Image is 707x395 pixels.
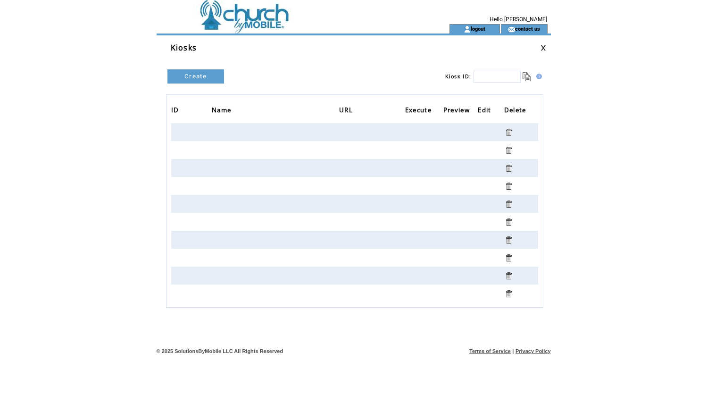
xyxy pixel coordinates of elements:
[504,103,529,119] span: Delete
[469,348,511,354] a: Terms of Service
[339,103,355,119] span: URL
[515,25,540,32] a: contact us
[171,107,182,112] a: ID
[471,25,485,32] a: logout
[504,271,513,280] a: Click to delete
[504,235,513,244] a: Click to delete
[405,103,434,119] span: Execute
[504,128,513,137] a: Click to delete
[445,73,472,80] span: Kiosk ID:
[504,253,513,262] a: Click to delete
[171,103,182,119] span: ID
[508,25,515,33] img: contact_us_icon.gif
[504,146,513,155] a: Click to delete
[490,16,547,23] span: Hello [PERSON_NAME]
[504,200,513,209] a: Click to delete
[478,103,493,119] span: Edit
[157,348,283,354] span: © 2025 SolutionsByMobile LLC All Rights Reserved
[171,42,197,53] span: Kiosks
[212,107,233,112] a: Name
[533,74,542,79] img: help.gif
[504,289,513,298] a: Click to delete
[504,218,513,227] a: Click to delete
[443,103,472,119] span: Preview
[504,164,513,173] a: Click to delete
[464,25,471,33] img: account_icon.gif
[512,348,514,354] span: |
[516,348,551,354] a: Privacy Policy
[212,103,233,119] span: Name
[504,182,513,191] a: Click to delete
[167,69,224,84] a: Create New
